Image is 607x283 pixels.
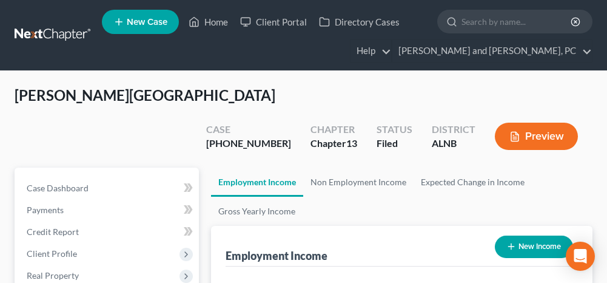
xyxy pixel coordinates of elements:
div: Filed [377,137,412,151]
a: Non Employment Income [303,168,414,197]
a: Credit Report [17,221,199,243]
span: Real Property [27,270,79,281]
div: Case [206,123,291,137]
a: Help [350,40,391,62]
a: Payments [17,199,199,221]
div: Status [377,123,412,137]
div: ALNB [432,137,475,151]
input: Search by name... [461,10,572,33]
a: [PERSON_NAME] and [PERSON_NAME], PC [392,40,592,62]
button: Preview [495,123,578,150]
a: Gross Yearly Income [211,197,303,226]
div: [PHONE_NUMBER] [206,137,291,151]
a: Home [183,11,234,33]
a: Client Portal [234,11,313,33]
span: New Case [127,18,167,27]
span: 13 [346,137,357,149]
span: Credit Report [27,227,79,237]
div: Chapter [310,123,357,137]
div: District [432,123,475,137]
span: Client Profile [27,248,77,259]
a: Employment Income [211,168,303,197]
span: [PERSON_NAME][GEOGRAPHIC_DATA] [15,86,275,104]
div: Open Intercom Messenger [566,242,595,271]
a: Case Dashboard [17,177,199,199]
a: Directory Cases [313,11,406,33]
a: Expected Change in Income [414,168,532,197]
div: Employment Income [226,248,327,263]
div: Chapter [310,137,357,151]
span: Case Dashboard [27,183,89,193]
button: New Income [495,236,573,258]
span: Payments [27,205,64,215]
